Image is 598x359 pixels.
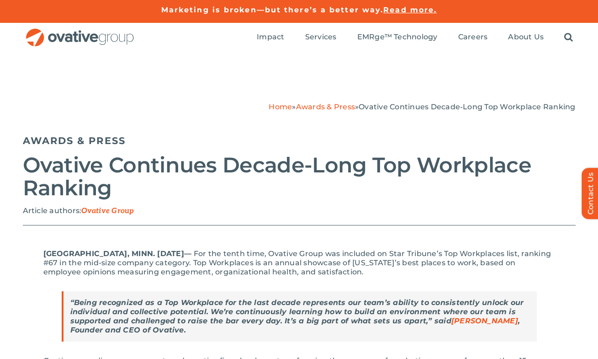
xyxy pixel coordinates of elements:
[25,27,135,36] a: OG_Full_horizontal_RGB
[269,102,292,111] a: Home
[23,135,126,146] a: Awards & Press
[305,32,337,43] a: Services
[269,102,575,111] span: » »
[257,23,573,52] nav: Menu
[383,5,437,14] a: Read more.
[70,298,524,334] strong: “Being recognized as a Top Workplace for the last decade represents our team’s ability to consist...
[23,154,576,199] h2: Ovative Continues Decade-Long Top Workplace Ranking
[257,32,284,43] a: Impact
[43,249,184,258] span: [GEOGRAPHIC_DATA], MINN. [DATE]
[184,249,191,258] span: ––
[81,207,134,215] span: Ovative Group
[564,32,573,43] a: Search
[43,249,551,276] span: nth time, Ovative Group was included on Star Tribune’s Top Workplaces list, ranking #67 in the mi...
[357,32,438,43] a: EMRge™ Technology
[194,249,231,258] span: For the te
[458,32,488,43] a: Careers
[508,32,544,43] a: About Us
[296,102,355,111] a: Awards & Press
[161,5,384,14] a: Marketing is broken—but there’s a better way.
[451,316,518,325] a: [PERSON_NAME]
[359,102,575,111] span: Ovative Continues Decade-Long Top Workplace Ranking
[23,206,576,216] p: Article authors:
